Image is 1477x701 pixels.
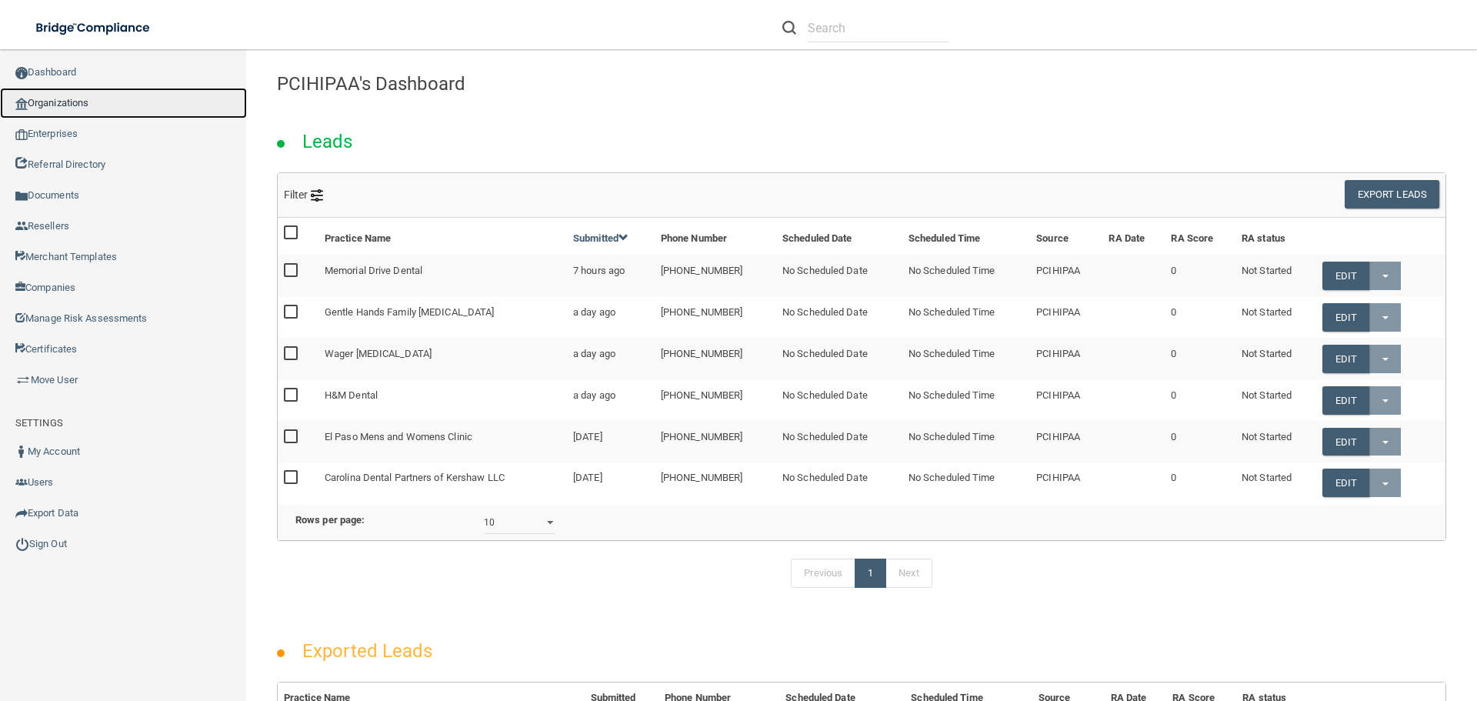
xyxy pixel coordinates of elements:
img: icon-users.e205127d.png [15,476,28,489]
td: No Scheduled Date [776,421,902,462]
td: [PHONE_NUMBER] [655,296,776,338]
td: [PHONE_NUMBER] [655,421,776,462]
td: Carolina Dental Partners of Kershaw LLC [318,462,567,503]
th: Practice Name [318,218,567,255]
td: No Scheduled Date [776,296,902,338]
td: No Scheduled Time [902,462,1030,503]
a: Edit [1322,303,1369,332]
th: Scheduled Time [902,218,1030,255]
b: Rows per page: [295,514,365,526]
img: briefcase.64adab9b.png [15,372,31,388]
img: icon-documents.8dae5593.png [15,190,28,202]
td: PCIHIPAA [1030,462,1102,503]
td: Not Started [1235,462,1316,503]
h2: Leads [287,120,368,163]
td: El Paso Mens and Womens Clinic [318,421,567,462]
img: ic-search.3b580494.png [782,21,796,35]
span: Filter [284,189,323,201]
img: ic_power_dark.7ecde6b1.png [15,537,29,551]
td: No Scheduled Date [776,255,902,296]
td: Not Started [1235,421,1316,462]
td: No Scheduled Time [902,255,1030,296]
label: SETTINGS [15,414,63,432]
th: RA status [1235,218,1316,255]
a: Edit [1322,262,1369,290]
img: enterprise.0d942306.png [15,129,28,140]
td: 0 [1165,462,1235,503]
h4: PCIHIPAA's Dashboard [277,74,1446,94]
iframe: Drift Widget Chat Controller [1211,592,1459,653]
td: No Scheduled Date [776,379,902,421]
input: Search [808,14,949,42]
td: Memorial Drive Dental [318,255,567,296]
a: Edit [1322,386,1369,415]
td: [DATE] [567,462,655,503]
th: RA Score [1165,218,1235,255]
td: No Scheduled Time [902,296,1030,338]
a: Edit [1322,428,1369,456]
td: Gentle Hands Family [MEDICAL_DATA] [318,296,567,338]
img: ic_dashboard_dark.d01f4a41.png [15,67,28,79]
td: 0 [1165,296,1235,338]
h2: Exported Leads [287,629,448,673]
td: 0 [1165,255,1235,296]
td: Wager [MEDICAL_DATA] [318,338,567,379]
td: PCIHIPAA [1030,338,1102,379]
td: No Scheduled Date [776,338,902,379]
td: PCIHIPAA [1030,379,1102,421]
a: Next [885,559,932,588]
td: No Scheduled Date [776,462,902,503]
img: icon-export.b9366987.png [15,507,28,519]
th: RA Date [1102,218,1165,255]
button: Export Leads [1345,180,1439,209]
td: 0 [1165,338,1235,379]
td: No Scheduled Time [902,338,1030,379]
td: [PHONE_NUMBER] [655,338,776,379]
th: Phone Number [655,218,776,255]
td: a day ago [567,296,655,338]
img: icon-filter@2x.21656d0b.png [311,189,323,202]
td: 7 hours ago [567,255,655,296]
td: 0 [1165,421,1235,462]
td: a day ago [567,379,655,421]
a: Edit [1322,469,1369,497]
td: [PHONE_NUMBER] [655,255,776,296]
td: Not Started [1235,379,1316,421]
td: Not Started [1235,338,1316,379]
img: ic_reseller.de258add.png [15,220,28,232]
img: bridge_compliance_login_screen.278c3ca4.svg [23,12,165,44]
a: 1 [855,559,886,588]
td: No Scheduled Time [902,421,1030,462]
a: Submitted [573,232,628,244]
img: ic_user_dark.df1a06c3.png [15,446,28,458]
td: H&M Dental [318,379,567,421]
td: PCIHIPAA [1030,421,1102,462]
td: Not Started [1235,255,1316,296]
td: a day ago [567,338,655,379]
td: No Scheduled Time [902,379,1030,421]
th: Scheduled Date [776,218,902,255]
td: Not Started [1235,296,1316,338]
td: [DATE] [567,421,655,462]
a: Previous [791,559,855,588]
td: [PHONE_NUMBER] [655,379,776,421]
td: PCIHIPAA [1030,255,1102,296]
td: 0 [1165,379,1235,421]
img: organization-icon.f8decf85.png [15,98,28,110]
td: [PHONE_NUMBER] [655,462,776,503]
a: Edit [1322,345,1369,373]
td: PCIHIPAA [1030,296,1102,338]
th: Source [1030,218,1102,255]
